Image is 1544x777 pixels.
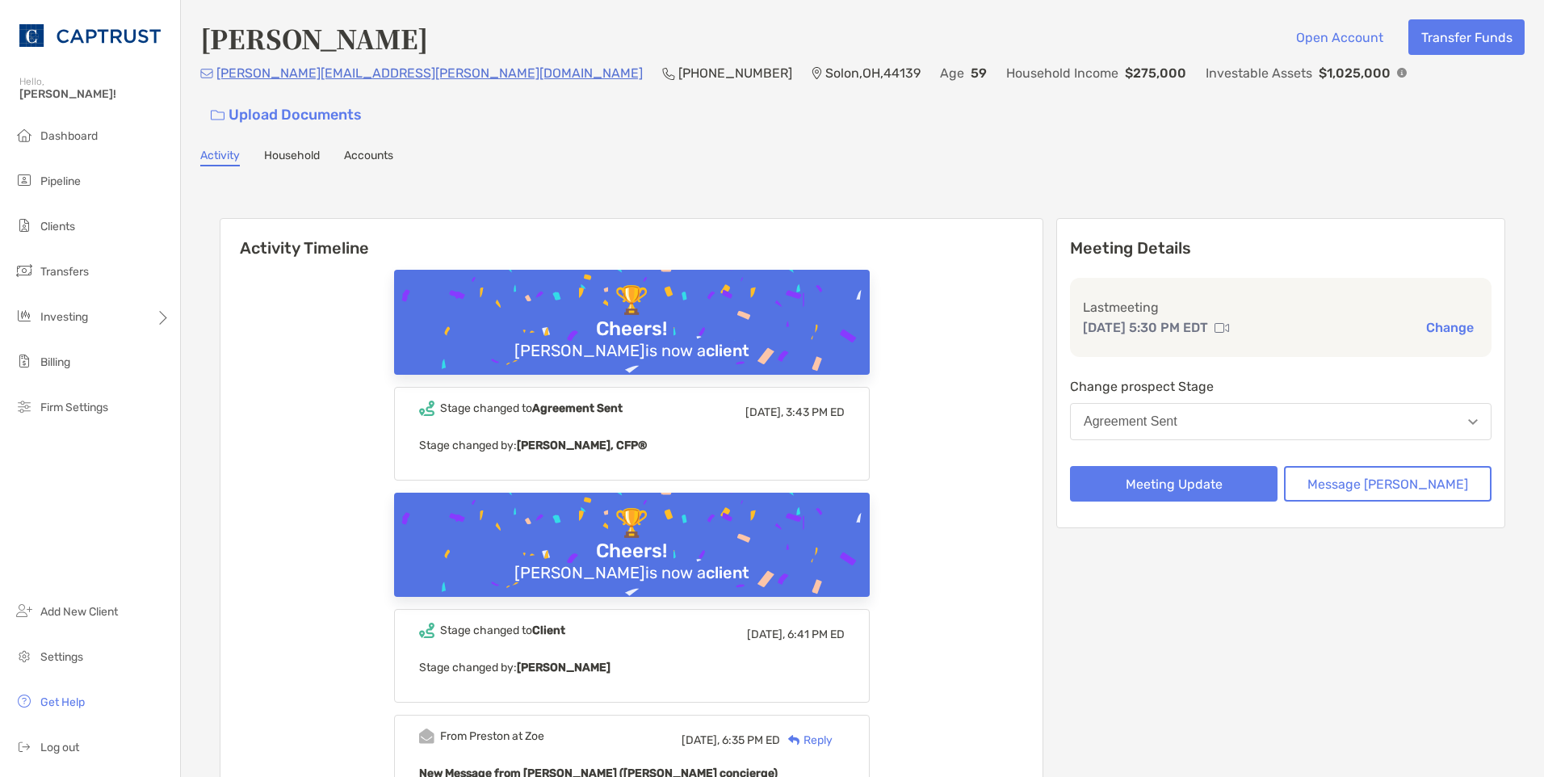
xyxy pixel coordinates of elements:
[1397,68,1407,78] img: Info Icon
[825,63,921,83] p: Solon , OH , 44139
[40,129,98,143] span: Dashboard
[508,563,756,582] div: [PERSON_NAME] is now a
[440,624,565,637] div: Stage changed to
[220,219,1043,258] h6: Activity Timeline
[200,69,213,78] img: Email Icon
[1215,321,1229,334] img: communication type
[1083,317,1208,338] p: [DATE] 5:30 PM EDT
[344,149,393,166] a: Accounts
[517,439,647,452] b: [PERSON_NAME], CFP®
[608,284,655,317] div: 🏆
[419,657,845,678] p: Stage changed by:
[1421,319,1479,336] button: Change
[747,628,785,641] span: [DATE],
[394,270,870,409] img: Confetti
[722,733,780,747] span: 6:35 PM ED
[787,628,845,641] span: 6:41 PM ED
[1283,19,1395,55] button: Open Account
[200,19,428,57] h4: [PERSON_NAME]
[419,623,434,638] img: Event icon
[40,265,89,279] span: Transfers
[678,63,792,83] p: [PHONE_NUMBER]
[589,540,673,563] div: Cheers!
[40,741,79,754] span: Log out
[15,261,34,280] img: transfers icon
[1468,419,1478,425] img: Open dropdown arrow
[40,401,108,414] span: Firm Settings
[419,729,434,744] img: Event icon
[532,401,623,415] b: Agreement Sent
[1084,414,1177,429] div: Agreement Sent
[15,691,34,711] img: get-help icon
[1319,63,1391,83] p: $1,025,000
[706,341,749,360] b: client
[15,601,34,620] img: add_new_client icon
[786,405,845,419] span: 3:43 PM ED
[419,435,845,456] p: Stage changed by:
[211,110,224,121] img: button icon
[812,67,822,80] img: Location Icon
[1284,466,1492,502] button: Message [PERSON_NAME]
[40,220,75,233] span: Clients
[15,737,34,756] img: logout icon
[40,650,83,664] span: Settings
[15,646,34,666] img: settings icon
[589,317,673,341] div: Cheers!
[200,98,372,132] a: Upload Documents
[15,170,34,190] img: pipeline icon
[200,149,240,166] a: Activity
[440,729,544,743] div: From Preston at Zoe
[15,351,34,371] img: billing icon
[40,355,70,369] span: Billing
[517,661,610,674] b: [PERSON_NAME]
[682,733,720,747] span: [DATE],
[15,125,34,145] img: dashboard icon
[1408,19,1525,55] button: Transfer Funds
[216,63,643,83] p: [PERSON_NAME][EMAIL_ADDRESS][PERSON_NAME][DOMAIN_NAME]
[940,63,964,83] p: Age
[1070,466,1278,502] button: Meeting Update
[608,507,655,540] div: 🏆
[971,63,987,83] p: 59
[419,401,434,416] img: Event icon
[662,67,675,80] img: Phone Icon
[264,149,320,166] a: Household
[40,174,81,188] span: Pipeline
[508,341,756,360] div: [PERSON_NAME] is now a
[40,605,118,619] span: Add New Client
[706,563,749,582] b: client
[440,401,623,415] div: Stage changed to
[1083,297,1479,317] p: Last meeting
[532,624,565,637] b: Client
[19,87,170,101] span: [PERSON_NAME]!
[15,397,34,416] img: firm-settings icon
[1006,63,1118,83] p: Household Income
[745,405,783,419] span: [DATE],
[40,695,85,709] span: Get Help
[780,732,833,749] div: Reply
[40,310,88,324] span: Investing
[1125,63,1186,83] p: $275,000
[15,306,34,325] img: investing icon
[1206,63,1312,83] p: Investable Assets
[15,216,34,235] img: clients icon
[1070,238,1492,258] p: Meeting Details
[788,735,800,745] img: Reply icon
[1070,376,1492,397] p: Change prospect Stage
[1070,403,1492,440] button: Agreement Sent
[19,6,161,65] img: CAPTRUST Logo
[394,493,870,632] img: Confetti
